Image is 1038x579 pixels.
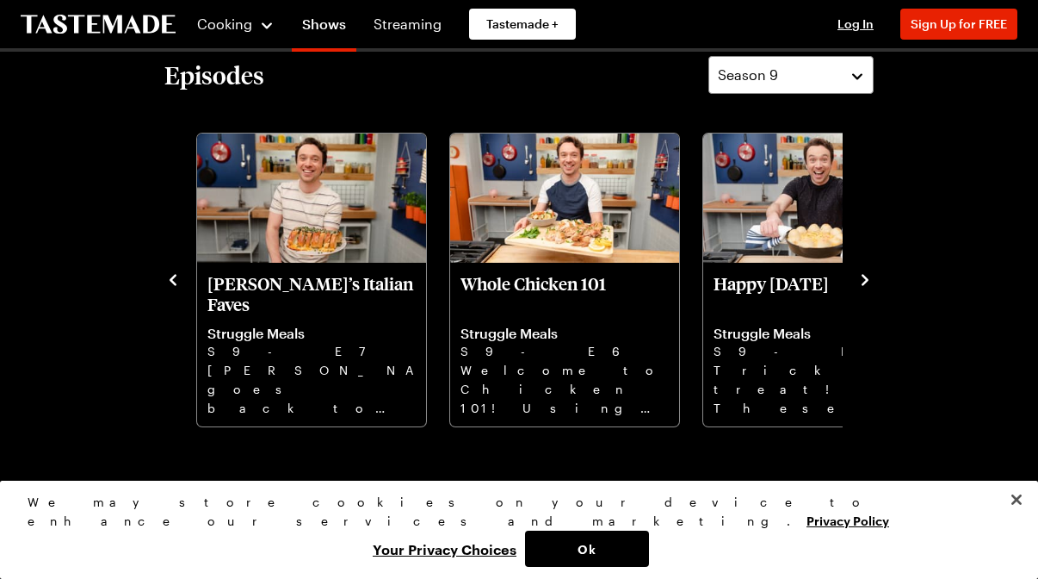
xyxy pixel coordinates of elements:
[207,273,416,314] p: [PERSON_NAME]’s Italian Faves
[708,56,874,94] button: Season 9
[714,361,922,416] p: Trick or treat! These affordable, spooky [DATE]-spirited dishes are hard to beat!
[450,134,679,426] div: Whole Chicken 101
[197,134,426,426] div: Frankie’s Italian Faves
[460,325,669,342] p: Struggle Meals
[448,128,701,428] div: 7 / 12
[460,361,669,416] p: Welcome to Chicken 101! Using a whole chicken, make three complete meals that feed the entire fam...
[164,268,182,289] button: navigate to previous item
[164,59,264,90] h2: Episodes
[714,342,922,361] p: S9 - E5
[207,361,416,416] p: [PERSON_NAME]’s goes back to his roots with these Italian recipes that even his Nonno would love.
[856,268,874,289] button: navigate to next item
[460,273,669,416] a: Whole Chicken 101
[714,273,922,314] p: Happy [DATE]
[196,3,275,45] button: Cooking
[821,16,890,33] button: Log In
[703,134,932,263] img: Happy Halloween
[714,273,922,416] a: Happy Halloween
[28,493,996,567] div: Privacy
[701,128,955,428] div: 8 / 12
[469,9,576,40] a: Tastemade +
[292,3,356,52] a: Shows
[525,531,649,567] button: Ok
[460,342,669,361] p: S9 - E6
[806,512,889,528] a: More information about your privacy, opens in a new tab
[207,342,416,361] p: S9 - E7
[911,16,1007,31] span: Sign Up for FREE
[207,273,416,416] a: Frankie’s Italian Faves
[460,273,669,314] p: Whole Chicken 101
[207,325,416,342] p: Struggle Meals
[703,134,932,426] div: Happy Halloween
[28,493,996,531] div: We may store cookies on your device to enhance our services and marketing.
[837,16,874,31] span: Log In
[197,16,252,32] span: Cooking
[195,128,448,428] div: 6 / 12
[486,16,559,33] span: Tastemade +
[718,65,778,85] span: Season 9
[197,134,426,263] img: Frankie’s Italian Faves
[450,134,679,263] img: Whole Chicken 101
[714,325,922,342] p: Struggle Meals
[364,531,525,567] button: Your Privacy Choices
[21,15,176,34] a: To Tastemade Home Page
[998,481,1035,519] button: Close
[900,9,1017,40] button: Sign Up for FREE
